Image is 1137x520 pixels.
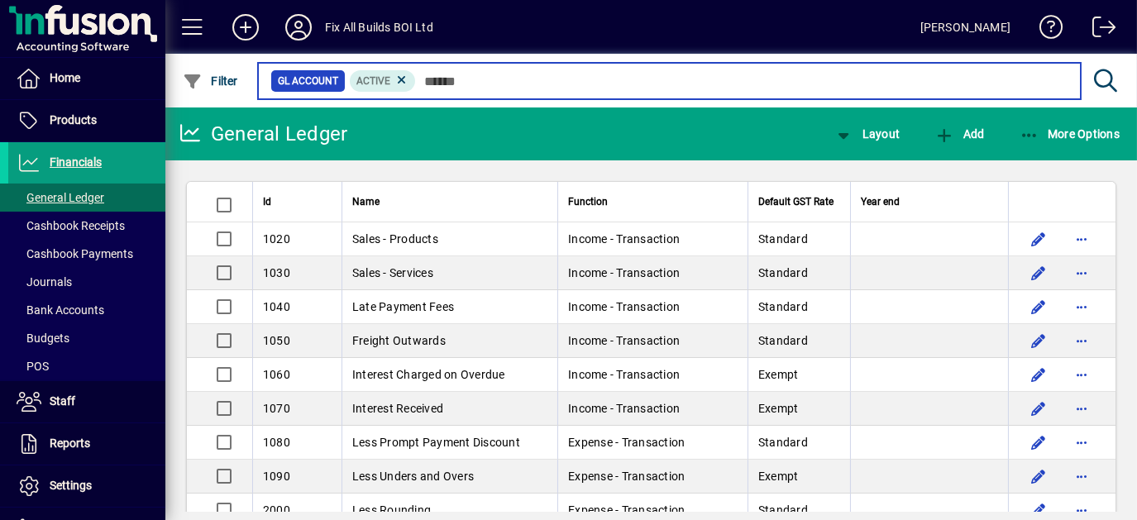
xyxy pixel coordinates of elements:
[1025,463,1052,489] button: Edit
[568,193,608,211] span: Function
[8,381,165,422] a: Staff
[568,232,680,246] span: Income - Transaction
[1027,3,1063,57] a: Knowledge Base
[352,334,446,347] span: Freight Outwards
[8,184,165,212] a: General Ledger
[278,73,338,89] span: GL Account
[1025,226,1052,252] button: Edit
[758,368,799,381] span: Exempt
[263,193,332,211] div: Id
[263,503,290,517] span: 2000
[1025,260,1052,286] button: Edit
[263,232,290,246] span: 1020
[8,212,165,240] a: Cashbook Receipts
[17,360,49,373] span: POS
[17,332,69,345] span: Budgets
[17,219,125,232] span: Cashbook Receipts
[8,296,165,324] a: Bank Accounts
[352,266,433,279] span: Sales - Services
[178,121,348,147] div: General Ledger
[834,127,900,141] span: Layout
[1025,293,1052,320] button: Edit
[263,334,290,347] span: 1050
[829,119,904,149] button: Layout
[758,232,808,246] span: Standard
[934,127,984,141] span: Add
[263,300,290,313] span: 1040
[1068,260,1095,286] button: More options
[356,75,390,87] span: Active
[352,470,474,483] span: Less Unders and Overs
[8,100,165,141] a: Products
[8,352,165,380] a: POS
[17,247,133,260] span: Cashbook Payments
[568,436,685,449] span: Expense - Transaction
[183,74,238,88] span: Filter
[1015,119,1125,149] button: More Options
[17,191,104,204] span: General Ledger
[352,503,431,517] span: Less Rounding
[1020,127,1120,141] span: More Options
[352,368,505,381] span: Interest Charged on Overdue
[17,275,72,289] span: Journals
[1080,3,1116,57] a: Logout
[568,402,680,415] span: Income - Transaction
[568,470,685,483] span: Expense - Transaction
[350,70,416,92] mat-chip: Activation Status: Active
[568,368,680,381] span: Income - Transaction
[1068,293,1095,320] button: More options
[8,268,165,296] a: Journals
[568,266,680,279] span: Income - Transaction
[8,58,165,99] a: Home
[1068,226,1095,252] button: More options
[263,266,290,279] span: 1030
[1025,395,1052,422] button: Edit
[920,14,1010,41] div: [PERSON_NAME]
[758,300,808,313] span: Standard
[219,12,272,42] button: Add
[263,402,290,415] span: 1070
[568,334,680,347] span: Income - Transaction
[1025,361,1052,388] button: Edit
[758,334,808,347] span: Standard
[758,266,808,279] span: Standard
[50,479,92,492] span: Settings
[1068,327,1095,354] button: More options
[8,423,165,465] a: Reports
[8,240,165,268] a: Cashbook Payments
[1025,327,1052,354] button: Edit
[930,119,988,149] button: Add
[325,14,433,41] div: Fix All Builds BOI Ltd
[758,436,808,449] span: Standard
[263,470,290,483] span: 1090
[179,66,242,96] button: Filter
[352,232,438,246] span: Sales - Products
[352,193,380,211] span: Name
[1068,395,1095,422] button: More options
[758,193,834,211] span: Default GST Rate
[50,437,90,450] span: Reports
[758,402,799,415] span: Exempt
[1068,463,1095,489] button: More options
[263,436,290,449] span: 1080
[8,324,165,352] a: Budgets
[50,394,75,408] span: Staff
[758,503,808,517] span: Standard
[568,503,685,517] span: Expense - Transaction
[17,303,104,317] span: Bank Accounts
[1025,429,1052,456] button: Edit
[50,113,97,126] span: Products
[861,193,900,211] span: Year end
[352,436,520,449] span: Less Prompt Payment Discount
[263,368,290,381] span: 1060
[352,193,547,211] div: Name
[50,71,80,84] span: Home
[1068,429,1095,456] button: More options
[272,12,325,42] button: Profile
[50,155,102,169] span: Financials
[352,402,443,415] span: Interest Received
[352,300,454,313] span: Late Payment Fees
[1068,361,1095,388] button: More options
[758,470,799,483] span: Exempt
[263,193,271,211] span: Id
